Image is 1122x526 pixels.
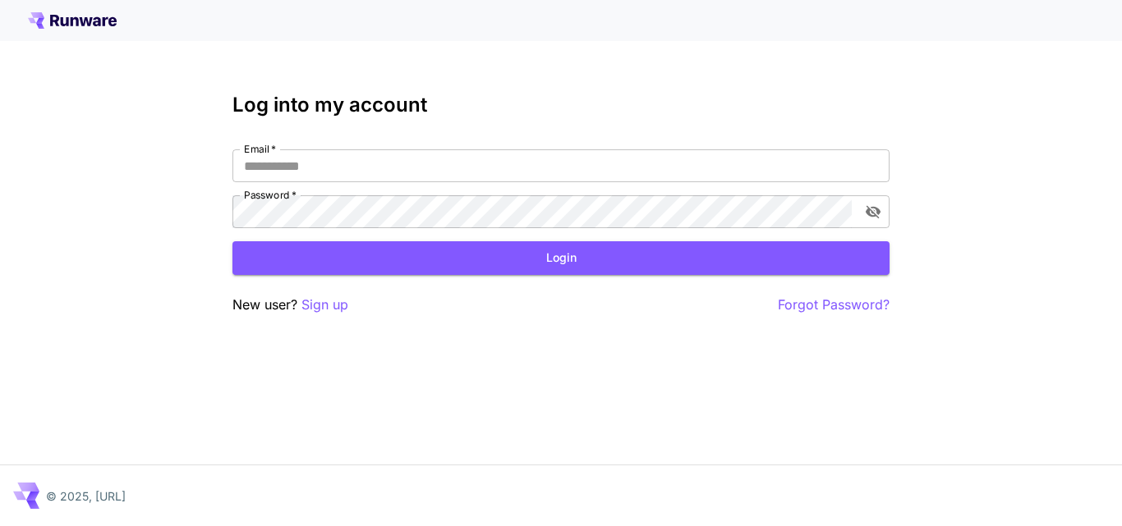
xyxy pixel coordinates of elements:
[301,295,348,315] button: Sign up
[244,188,297,202] label: Password
[858,197,888,226] button: toggle password visibility
[244,142,276,156] label: Email
[46,487,126,505] p: © 2025, [URL]
[778,295,890,315] button: Forgot Password?
[232,295,348,315] p: New user?
[232,94,890,117] h3: Log into my account
[232,241,890,275] button: Login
